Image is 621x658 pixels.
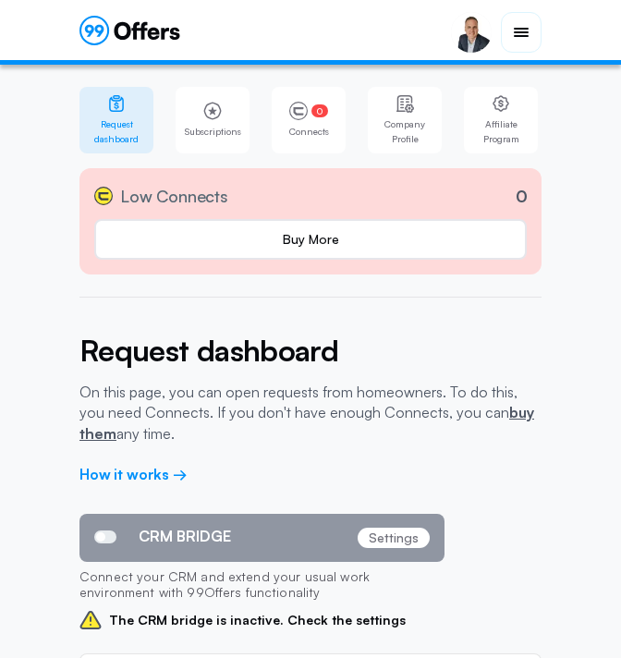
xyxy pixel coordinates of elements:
span: 0 [311,104,328,117]
span: Company Profile [373,116,436,146]
a: Subscriptions [176,87,250,153]
a: Buy More [94,219,527,260]
p: Connect your CRM and extend your usual work environment with 99Offers functionality [79,562,444,610]
img: Matt Loeffler [451,12,492,53]
a: 0Connects [272,87,346,153]
h2: Request dashboard [79,335,542,367]
a: buy them [79,403,534,442]
a: Affiliate Program [464,87,538,153]
span: Request dashboard [85,116,148,146]
span: The CRM bridge is inactive. Check the settings [79,609,444,631]
span: Connects [277,124,340,139]
span: Low Connects [120,183,228,210]
a: How it works → [79,465,188,483]
p: On this page, you can open requests from homeowners. To do this, you need Connects. If you don't ... [79,382,542,444]
a: Company Profile [368,87,442,153]
a: Request dashboard [79,87,153,153]
p: Settings [358,528,430,548]
span: Subscriptions [181,124,244,139]
span: Affiliate Program [469,116,532,146]
p: 0 [516,184,528,209]
span: CRM BRIDGE [139,528,231,545]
